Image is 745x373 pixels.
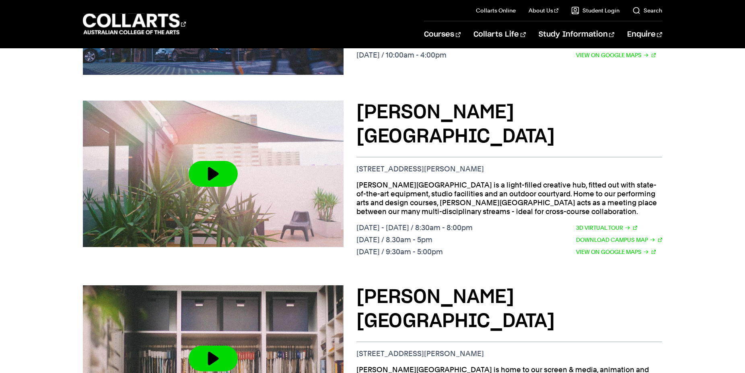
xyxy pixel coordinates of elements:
[356,51,475,60] p: [DATE] / 10:00am - 4:00pm
[576,51,656,60] a: View on Google Maps
[83,101,344,247] img: Video thumbnail
[356,285,662,334] h3: [PERSON_NAME][GEOGRAPHIC_DATA]
[356,101,662,149] h3: [PERSON_NAME][GEOGRAPHIC_DATA]
[576,247,656,256] a: View on Google Maps
[529,6,558,14] a: About Us
[627,21,662,48] a: Enquire
[356,235,473,244] p: [DATE] / 8.30am - 5pm
[576,235,662,244] a: Download Campus Map
[83,12,186,35] div: Go to homepage
[476,6,516,14] a: Collarts Online
[356,165,662,173] p: [STREET_ADDRESS][PERSON_NAME]
[424,21,461,48] a: Courses
[356,223,473,232] p: [DATE] - [DATE] / 8:30am - 8:00pm
[632,6,662,14] a: Search
[473,21,525,48] a: Collarts Life
[356,247,473,256] p: [DATE] / 9:30am - 5:00pm
[356,181,662,216] p: [PERSON_NAME][GEOGRAPHIC_DATA] is a light-filled creative hub, fitted out with state-of-the-art e...
[571,6,619,14] a: Student Login
[576,223,637,232] a: 3D Virtual Tour
[356,349,662,358] p: [STREET_ADDRESS][PERSON_NAME]
[539,21,614,48] a: Study Information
